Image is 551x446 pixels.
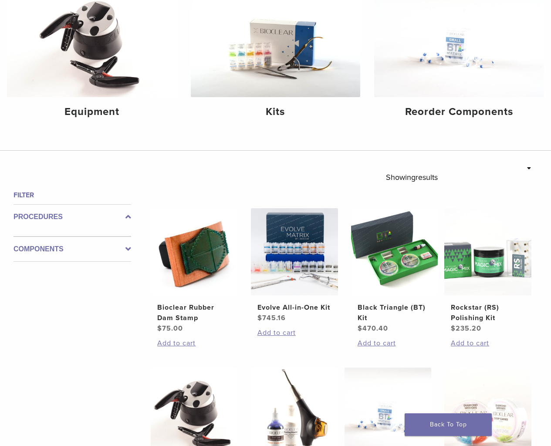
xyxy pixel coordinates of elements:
[14,190,131,200] h4: Filter
[358,302,432,323] h2: Black Triangle (BT) Kit
[157,302,231,323] h2: Bioclear Rubber Dam Stamp
[444,208,531,295] img: Rockstar (RS) Polishing Kit
[157,324,162,333] span: $
[251,208,338,295] img: Evolve All-in-One Kit
[451,324,481,333] bdi: 235.20
[151,208,238,334] a: Bioclear Rubber Dam StampBioclear Rubber Dam Stamp $75.00
[351,208,438,334] a: Black Triangle (BT) KitBlack Triangle (BT) Kit $470.40
[257,314,262,322] span: $
[444,208,531,334] a: Rockstar (RS) Polishing KitRockstar (RS) Polishing Kit $235.20
[358,338,432,348] a: Add to cart: “Black Triangle (BT) Kit”
[358,324,362,333] span: $
[451,324,456,333] span: $
[351,208,438,295] img: Black Triangle (BT) Kit
[157,324,183,333] bdi: 75.00
[451,338,525,348] a: Add to cart: “Rockstar (RS) Polishing Kit”
[257,314,286,322] bdi: 745.16
[14,104,170,120] h4: Equipment
[198,104,354,120] h4: Kits
[405,413,492,436] a: Back To Top
[257,328,331,338] a: Add to cart: “Evolve All-in-One Kit”
[358,324,388,333] bdi: 470.40
[14,212,131,222] label: Procedures
[257,302,331,313] h2: Evolve All-in-One Kit
[451,302,525,323] h2: Rockstar (RS) Polishing Kit
[151,208,238,295] img: Bioclear Rubber Dam Stamp
[14,244,131,254] label: Components
[157,338,231,348] a: Add to cart: “Bioclear Rubber Dam Stamp”
[251,208,338,323] a: Evolve All-in-One KitEvolve All-in-One Kit $745.16
[386,168,438,186] p: Showing results
[381,104,537,120] h4: Reorder Components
